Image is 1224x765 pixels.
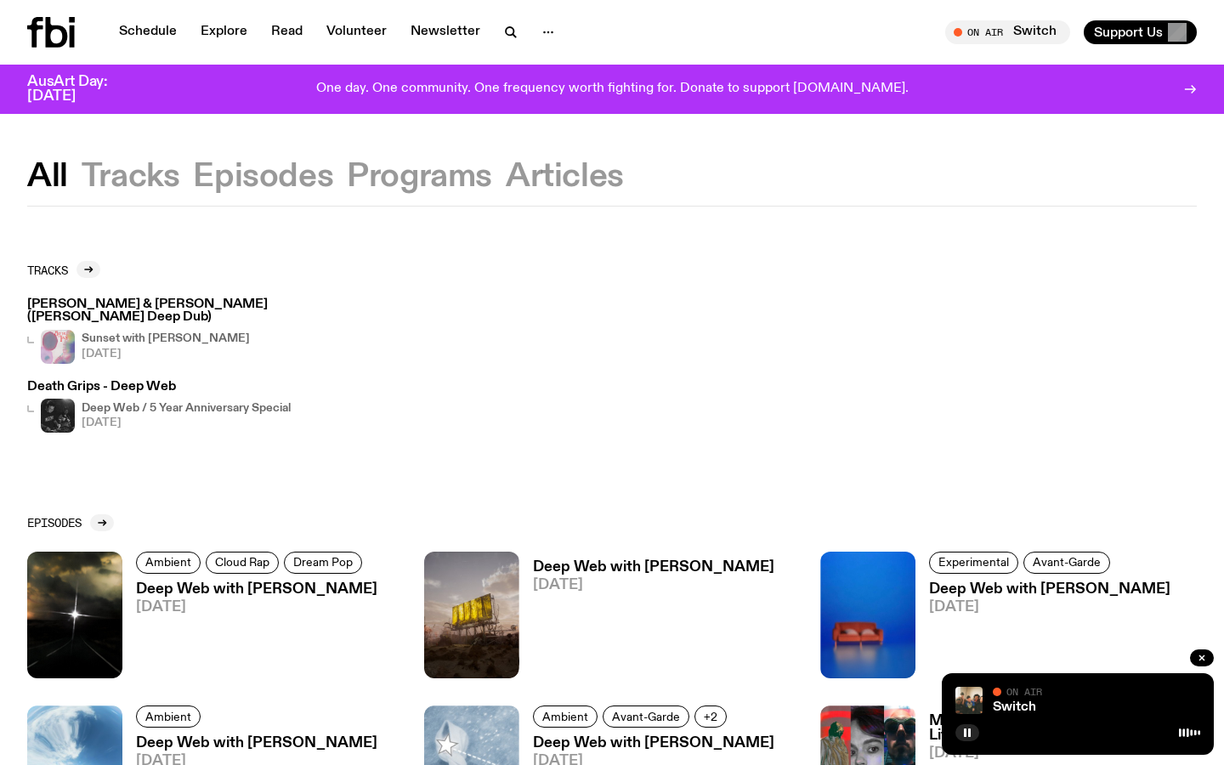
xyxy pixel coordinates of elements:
[293,556,353,569] span: Dream Pop
[929,714,1197,743] h3: MITHRIL X DEEP WEB | feat. s280f, Litvrgy & Shapednoise [PT. 2]
[136,600,377,615] span: [DATE]
[136,705,201,728] a: Ambient
[929,600,1170,615] span: [DATE]
[929,582,1170,597] h3: Deep Web with [PERSON_NAME]
[347,161,492,192] button: Programs
[136,582,377,597] h3: Deep Web with [PERSON_NAME]
[82,161,180,192] button: Tracks
[533,560,774,575] h3: Deep Web with [PERSON_NAME]
[109,20,187,44] a: Schedule
[945,20,1070,44] button: On AirSwitch
[27,381,291,394] h3: Death Grips - Deep Web
[27,516,82,529] h2: Episodes
[1033,556,1101,569] span: Avant-Garde
[82,333,250,344] h4: Sunset with [PERSON_NAME]
[929,552,1018,574] a: Experimental
[284,552,362,574] a: Dream Pop
[533,705,598,728] a: Ambient
[1094,25,1163,40] span: Support Us
[704,710,717,722] span: +2
[82,417,291,428] span: [DATE]
[27,381,291,433] a: Death Grips - Deep WebDeep Web / 5 Year Anniversary Special[DATE]
[519,560,774,678] a: Deep Web with [PERSON_NAME][DATE]
[193,161,333,192] button: Episodes
[929,746,1197,761] span: [DATE]
[603,705,689,728] a: Avant-Garde
[1023,552,1110,574] a: Avant-Garde
[190,20,258,44] a: Explore
[506,161,624,192] button: Articles
[400,20,490,44] a: Newsletter
[27,161,68,192] button: All
[136,736,377,751] h3: Deep Web with [PERSON_NAME]
[915,582,1170,678] a: Deep Web with [PERSON_NAME][DATE]
[955,687,983,714] img: A warm film photo of the switch team sitting close together. from left to right: Cedar, Lau, Sand...
[215,556,269,569] span: Cloud Rap
[993,700,1036,714] a: Switch
[82,348,250,360] span: [DATE]
[316,82,909,97] p: One day. One community. One frequency worth fighting for. Donate to support [DOMAIN_NAME].
[27,261,100,278] a: Tracks
[1084,20,1197,44] button: Support Us
[694,705,727,728] button: +2
[145,556,191,569] span: Ambient
[542,710,588,722] span: Ambient
[533,578,774,592] span: [DATE]
[145,710,191,722] span: Ambient
[27,514,114,531] a: Episodes
[206,552,279,574] a: Cloud Rap
[136,552,201,574] a: Ambient
[261,20,313,44] a: Read
[1006,686,1042,697] span: On Air
[122,582,377,678] a: Deep Web with [PERSON_NAME][DATE]
[27,298,354,363] a: [PERSON_NAME] & [PERSON_NAME] ([PERSON_NAME] Deep Dub)Sunset with [PERSON_NAME][DATE]
[612,710,680,722] span: Avant-Garde
[27,263,68,276] h2: Tracks
[82,403,291,414] h4: Deep Web / 5 Year Anniversary Special
[27,298,354,324] h3: [PERSON_NAME] & [PERSON_NAME] ([PERSON_NAME] Deep Dub)
[316,20,397,44] a: Volunteer
[27,75,136,104] h3: AusArt Day: [DATE]
[533,736,774,751] h3: Deep Web with [PERSON_NAME]
[938,556,1009,569] span: Experimental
